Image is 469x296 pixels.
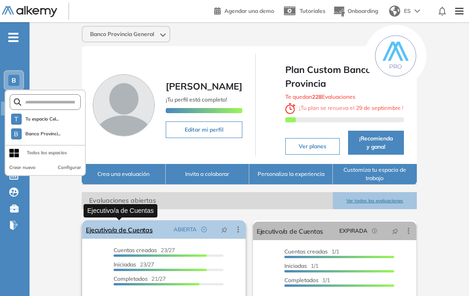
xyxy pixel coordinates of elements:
span: B [14,130,18,138]
span: ¡Tu perfil está completo! [166,96,227,103]
img: world [389,6,400,17]
span: B [12,77,16,84]
img: Foto de perfil [93,74,155,136]
span: check-circle [201,227,207,232]
img: arrow [415,9,420,13]
span: Cuentas creadas [114,247,157,254]
button: Editar mi perfil [166,121,242,138]
span: Iniciadas [284,262,307,269]
span: Banco Provincia General [90,30,154,38]
span: Onboarding [348,7,378,14]
span: 1/1 [284,248,339,255]
button: pushpin [385,224,405,238]
span: Iniciadas [114,261,136,268]
span: Te quedan Evaluaciones [285,93,355,100]
span: Plan Custom Banco Provincia [285,63,403,91]
button: Ver planes [285,138,339,155]
span: pushpin [392,227,398,235]
span: Evaluaciones abiertas [82,192,333,209]
span: ¡ Tu plan se renueva el ! [285,104,403,111]
span: field-time [372,228,378,234]
span: ES [404,7,411,15]
button: Onboarding [333,1,378,21]
img: clock-svg [285,103,295,114]
button: Crear nuevo [9,164,36,171]
img: Logo [2,6,57,18]
span: [PERSON_NAME] [166,80,242,92]
span: Banco Provinci... [25,130,61,138]
span: 1/1 [284,277,330,284]
button: Configurar [58,164,81,171]
span: pushpin [221,226,228,233]
a: Ejecutivo/a de Cuentas [257,222,323,240]
span: 21/27 [114,275,166,282]
div: Ejecutivo/a de Cuentas [84,204,157,217]
span: EXPIRADA [339,227,367,235]
button: Ver todas las evaluaciones [333,192,416,209]
span: Cuentas creadas [284,248,328,255]
span: T [14,115,18,123]
span: ABIERTA [174,225,197,234]
span: Tutoriales [300,7,325,14]
button: Invita a colaborar [166,164,249,185]
b: 29 de septiembre [355,104,402,111]
button: Crea una evaluación [82,164,165,185]
a: Agendar una demo [214,5,274,16]
div: Todos los espacios [27,149,67,157]
span: Agendar una demo [224,7,274,14]
b: 228 [312,93,322,100]
a: Ejecutivo/a de Cuentas [86,220,152,239]
button: Customiza tu espacio de trabajo [333,164,416,185]
button: Personaliza la experiencia [249,164,333,185]
span: 23/27 [114,247,175,254]
button: ¡Recomienda y gana! [348,131,404,155]
button: pushpin [214,222,234,237]
span: 23/27 [114,261,154,268]
span: Completados [284,277,319,284]
i: - [8,36,18,38]
span: 1/1 [284,262,319,269]
span: Tu espacio Cel... [25,115,59,123]
img: Menu [451,2,467,20]
span: Completados [114,275,148,282]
